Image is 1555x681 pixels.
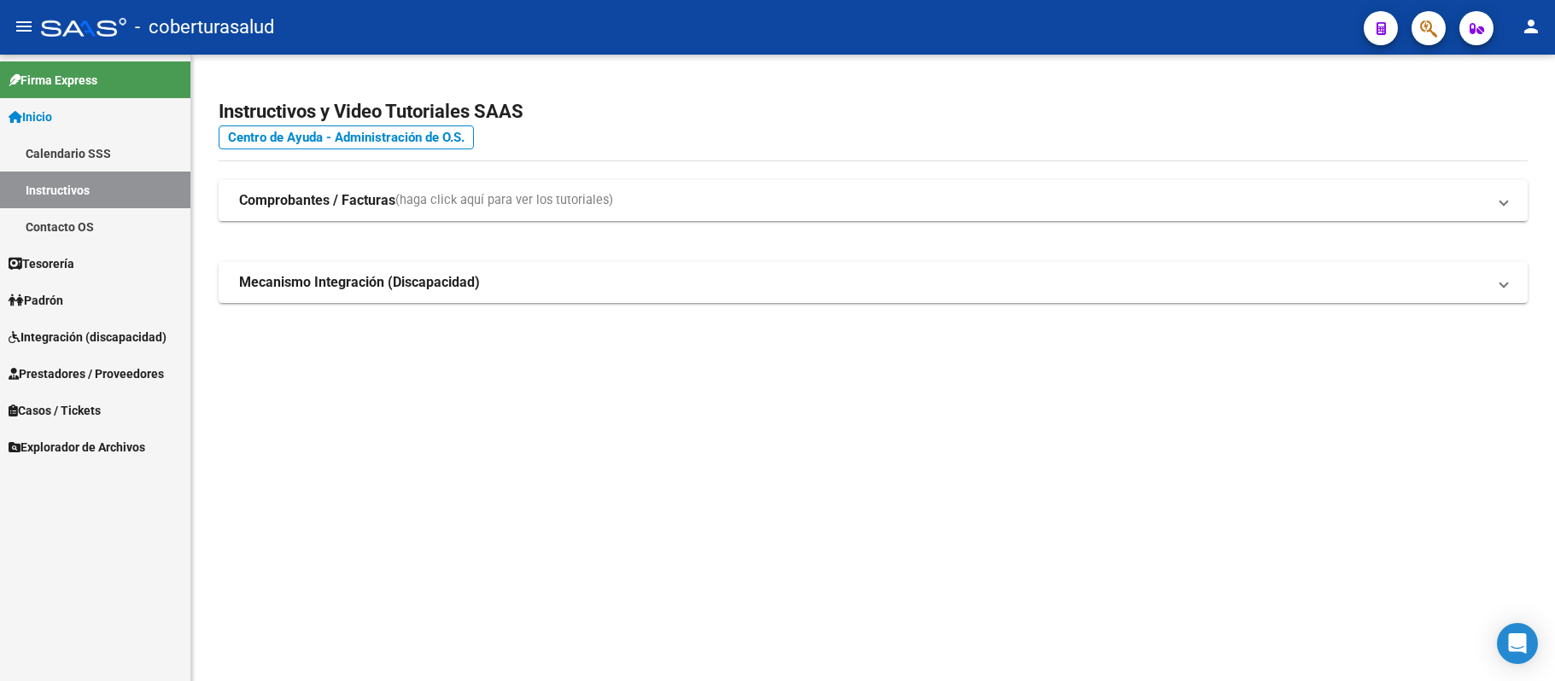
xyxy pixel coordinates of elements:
h2: Instructivos y Video Tutoriales SAAS [219,96,1528,128]
strong: Comprobantes / Facturas [239,191,395,210]
span: Tesorería [9,254,74,273]
mat-expansion-panel-header: Comprobantes / Facturas(haga click aquí para ver los tutoriales) [219,180,1528,221]
span: Padrón [9,291,63,310]
strong: Mecanismo Integración (Discapacidad) [239,273,480,292]
a: Centro de Ayuda - Administración de O.S. [219,125,474,149]
mat-icon: person [1521,16,1541,37]
span: Inicio [9,108,52,126]
span: Firma Express [9,71,97,90]
span: Casos / Tickets [9,401,101,420]
span: Prestadores / Proveedores [9,364,164,383]
span: - coberturasalud [135,9,274,46]
span: (haga click aquí para ver los tutoriales) [395,191,613,210]
mat-icon: menu [14,16,34,37]
mat-expansion-panel-header: Mecanismo Integración (Discapacidad) [219,262,1528,303]
span: Integración (discapacidad) [9,328,167,346]
span: Explorador de Archivos [9,438,145,457]
div: Open Intercom Messenger [1497,623,1538,664]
